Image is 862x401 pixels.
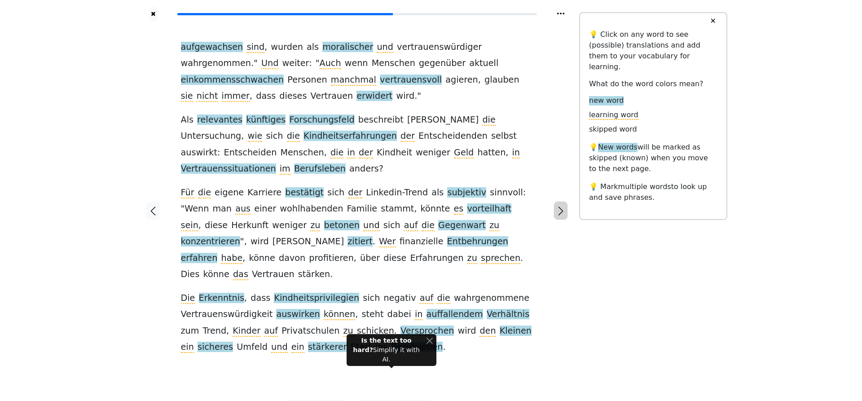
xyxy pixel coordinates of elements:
span: steht [361,309,383,320]
span: sie [181,91,193,102]
span: die [287,131,300,142]
span: Personen [287,75,327,86]
span: vertrauenswürdiger [397,42,482,53]
span: zu [467,253,477,264]
span: Berufsleben [294,163,346,175]
button: ✕ [704,13,721,29]
span: multiple words [618,182,671,191]
span: beschreibt [358,115,404,126]
span: können [324,309,355,320]
span: Kinder [233,326,260,337]
span: der [400,131,415,142]
span: betonen [324,220,360,231]
span: als [431,187,444,198]
span: . [520,253,523,264]
span: über [360,253,380,264]
span: subjektiv [447,187,486,198]
span: sich [327,187,344,198]
span: : [217,147,220,159]
span: der [359,147,373,159]
span: vorteilhaft [467,203,511,215]
span: erfahren [181,253,218,264]
span: , [226,326,229,337]
p: 💡 Mark to look up and save phrases. [589,181,717,203]
span: auswirken [276,309,320,320]
button: Close [426,336,433,345]
span: hatten [477,147,506,159]
span: als [307,42,319,53]
span: es [454,203,464,215]
span: , [354,253,356,264]
span: . [443,342,445,353]
span: wird [251,236,269,247]
span: . [373,236,375,247]
span: diese [383,253,406,264]
span: Kindheitserfahrungen [303,131,397,142]
span: Erkenntnis [199,293,245,304]
span: aktuell [469,58,498,69]
span: wahrgenommene [454,293,529,304]
span: moralischer [322,42,373,53]
span: habe [221,253,242,264]
span: profitieren [309,253,354,264]
span: relevantes [197,115,242,126]
span: " [417,91,421,102]
span: " [181,203,185,215]
span: auf [404,220,418,231]
span: ? [379,163,383,175]
span: Herkunft [231,220,268,231]
span: , [242,253,245,264]
span: sein [181,220,198,231]
span: zu [343,326,353,337]
span: Kindheit [377,147,412,159]
span: : [309,58,312,69]
span: aus [235,203,251,215]
span: den [479,326,496,337]
span: zu [489,220,499,231]
span: einer [254,203,276,215]
strong: Is the text too hard? [353,337,411,353]
span: auffallendem [427,309,483,320]
span: [PERSON_NAME] [273,236,344,247]
span: und [271,342,288,353]
span: stammt [381,203,414,215]
span: . [330,269,333,280]
span: anders [349,163,379,175]
span: im [280,163,290,175]
span: die [437,293,450,304]
span: ein [181,342,194,353]
span: sich [363,293,380,304]
span: , [264,42,267,53]
span: sich [266,131,283,142]
span: weniger [272,220,307,231]
span: dieses [279,91,307,102]
span: in [415,309,423,320]
span: Als [181,115,194,126]
span: Entscheiden [224,147,277,159]
span: , [244,293,247,304]
span: auf [420,293,434,304]
span: auswirkt [181,147,217,159]
span: Wenn [185,203,209,215]
span: man [212,203,232,215]
span: nicht [197,91,218,102]
span: diese [205,220,228,231]
span: Für [181,187,194,198]
p: 💡 will be marked as skipped (known) when you move to the next page. [589,142,717,174]
span: in [347,147,355,159]
span: wird [396,91,414,102]
span: sich [383,220,400,231]
span: ein [291,342,304,353]
span: , [414,203,417,215]
span: wahrgenommen [181,58,251,69]
span: in [512,147,520,159]
span: konzentrieren [181,236,240,247]
span: die [330,147,343,159]
span: dass [251,293,270,304]
span: stärken [298,269,330,280]
span: negativ [383,293,416,304]
span: die [482,115,495,126]
span: Kindheitsprivilegien [274,293,359,304]
span: könne [249,253,275,264]
span: Geld [454,147,474,159]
